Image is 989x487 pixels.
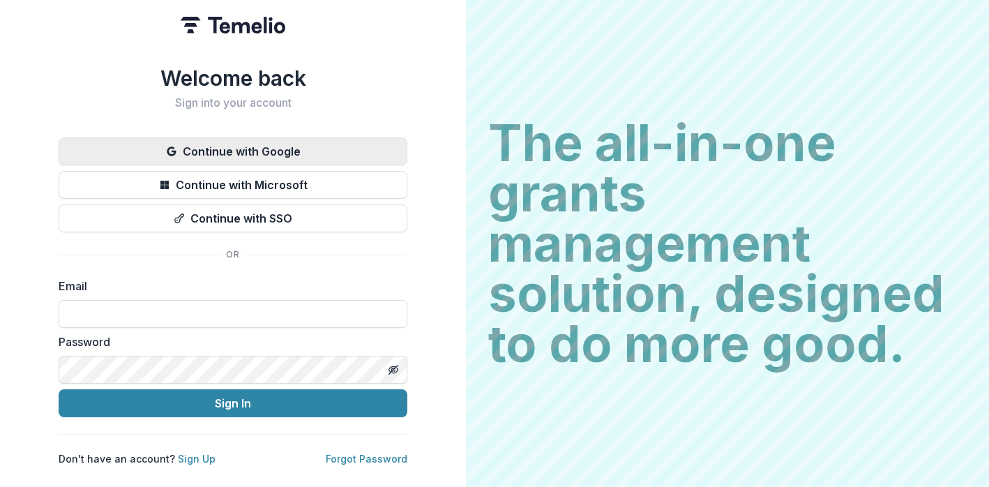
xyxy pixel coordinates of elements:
label: Email [59,278,399,294]
a: Forgot Password [326,453,407,465]
button: Continue with Microsoft [59,171,407,199]
h1: Welcome back [59,66,407,91]
button: Sign In [59,389,407,417]
h2: Sign into your account [59,96,407,110]
img: Temelio [181,17,285,33]
button: Toggle password visibility [382,359,405,381]
button: Continue with SSO [59,204,407,232]
p: Don't have an account? [59,451,216,466]
a: Sign Up [178,453,216,465]
label: Password [59,334,399,350]
button: Continue with Google [59,137,407,165]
